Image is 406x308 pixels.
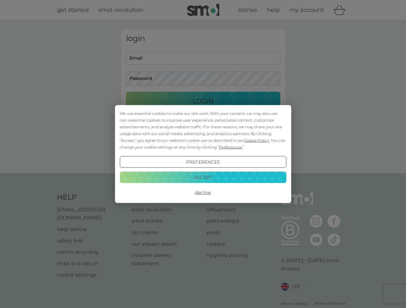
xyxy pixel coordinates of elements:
[120,171,286,183] button: Accept
[120,156,286,168] button: Preferences
[120,187,286,198] button: Decline
[115,105,291,203] div: Cookie Consent Prompt
[244,138,269,143] span: Cookie Policy
[120,110,286,150] div: We use essential cookies to make our site work. With your consent, we may also use non-essential ...
[219,145,242,150] span: Preferences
